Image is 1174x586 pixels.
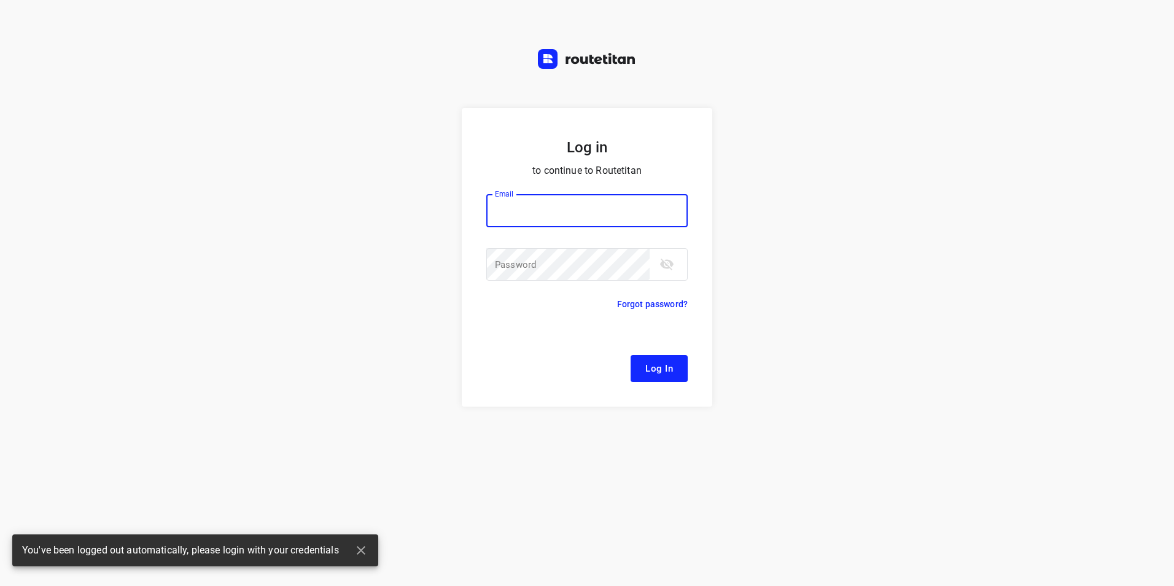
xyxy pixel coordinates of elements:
[617,297,688,311] p: Forgot password?
[631,355,688,382] button: Log In
[22,544,339,558] span: You've been logged out automatically, please login with your credentials
[486,162,688,179] p: to continue to Routetitan
[486,138,688,157] h5: Log in
[645,361,673,377] span: Log In
[538,49,636,69] img: Routetitan
[655,252,679,276] button: toggle password visibility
